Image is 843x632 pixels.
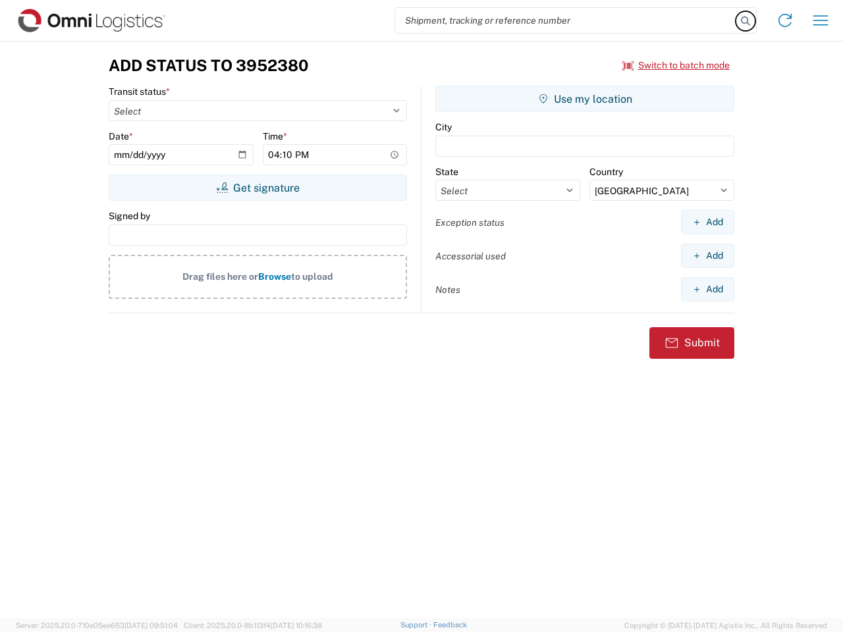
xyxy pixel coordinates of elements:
label: Exception status [435,217,504,228]
span: to upload [291,271,333,282]
span: Client: 2025.20.0-8b113f4 [184,621,322,629]
label: Time [263,130,287,142]
a: Feedback [433,621,467,629]
h3: Add Status to 3952380 [109,56,308,75]
span: [DATE] 09:51:04 [124,621,178,629]
label: Notes [435,284,460,296]
span: Drag files here or [182,271,258,282]
button: Add [681,244,734,268]
span: Copyright © [DATE]-[DATE] Agistix Inc., All Rights Reserved [624,619,827,631]
input: Shipment, tracking or reference number [395,8,736,33]
label: Country [589,166,623,178]
label: Transit status [109,86,170,97]
a: Support [400,621,433,629]
button: Add [681,277,734,302]
label: State [435,166,458,178]
button: Submit [649,327,734,359]
button: Use my location [435,86,734,112]
span: Browse [258,271,291,282]
button: Switch to batch mode [622,55,730,76]
span: Server: 2025.20.0-710e05ee653 [16,621,178,629]
label: Accessorial used [435,250,506,262]
label: Signed by [109,210,150,222]
label: City [435,121,452,133]
button: Add [681,210,734,234]
button: Get signature [109,174,407,201]
label: Date [109,130,133,142]
span: [DATE] 10:16:38 [271,621,322,629]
